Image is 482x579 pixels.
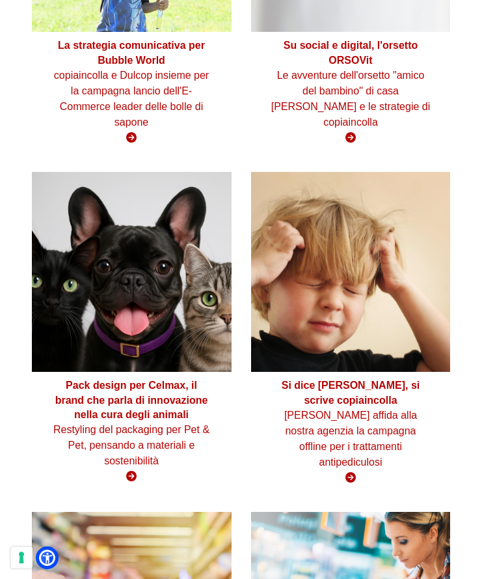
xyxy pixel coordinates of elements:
p: Restyling del packaging per Pet & Pet, pensando a materiali e sostenibilità [51,422,211,469]
strong: Pack design per Celmax, il brand che parla di innovazione nella cura degli animali [55,380,208,420]
p: [PERSON_NAME] affida alla nostra agenzia la campagna offline per i trattamenti antipediculosi [271,408,431,470]
a: Pack design per Celmax, il brand che parla di innovazione nella cura degli animali Restyling del ... [32,172,232,491]
a: Open Accessibility Menu [39,550,55,566]
button: Le tue preferenze relative al consenso per le tecnologie di tracciamento [10,546,33,569]
p: copiaincolla e Dulcop insieme per la campagna lancio dell'E-Commerce leader delle bolle di sapone [51,68,211,130]
strong: Su social e digital, l'orsetto ORSOVit [284,40,418,65]
a: Si dice [PERSON_NAME], si scrive copiaincolla [PERSON_NAME] affida alla nostra agenzia la campagn... [251,172,451,492]
strong: Si dice [PERSON_NAME], si scrive copiaincolla [282,380,420,405]
p: Le avventure dell'orsetto "amico del bambino" di casa [PERSON_NAME] e le strategie di copiaincolla [271,68,431,130]
strong: La strategia comunicativa per Bubble World [58,40,205,65]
